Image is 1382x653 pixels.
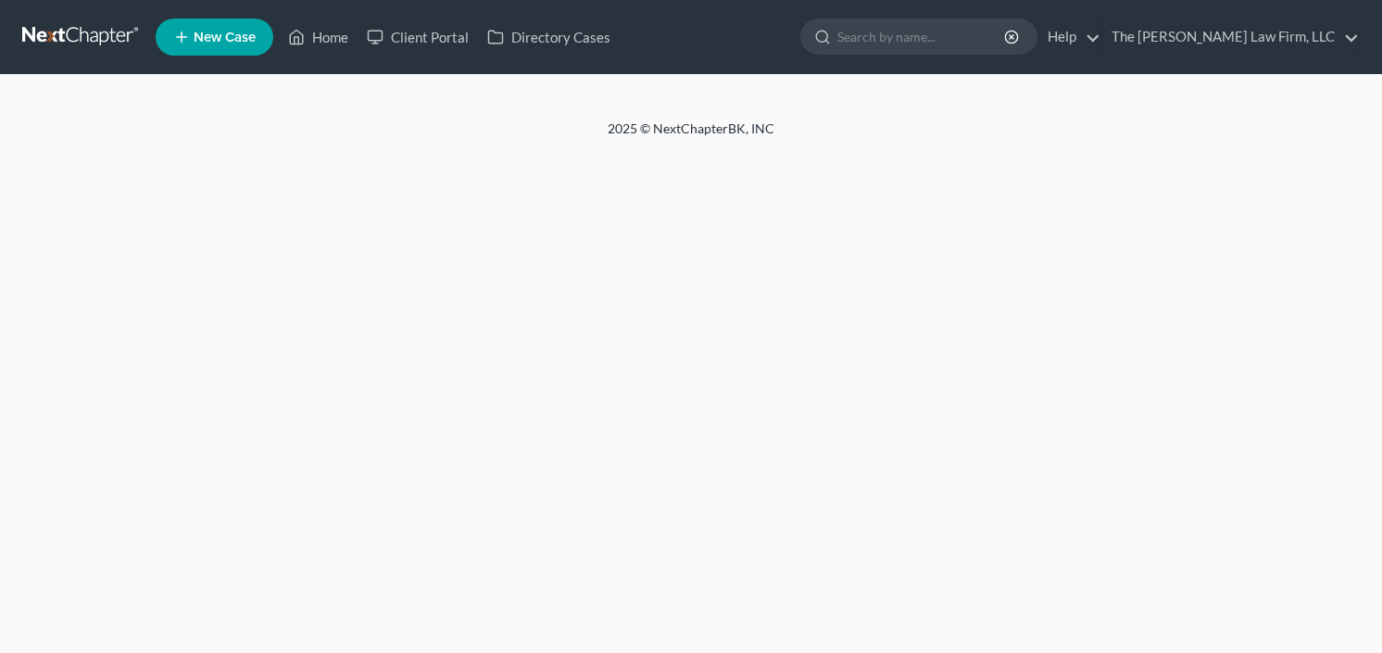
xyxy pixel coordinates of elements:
[837,19,1007,54] input: Search by name...
[478,20,620,54] a: Directory Cases
[163,119,1219,153] div: 2025 © NextChapterBK, INC
[194,31,256,44] span: New Case
[279,20,358,54] a: Home
[1102,20,1359,54] a: The [PERSON_NAME] Law Firm, LLC
[358,20,478,54] a: Client Portal
[1038,20,1100,54] a: Help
